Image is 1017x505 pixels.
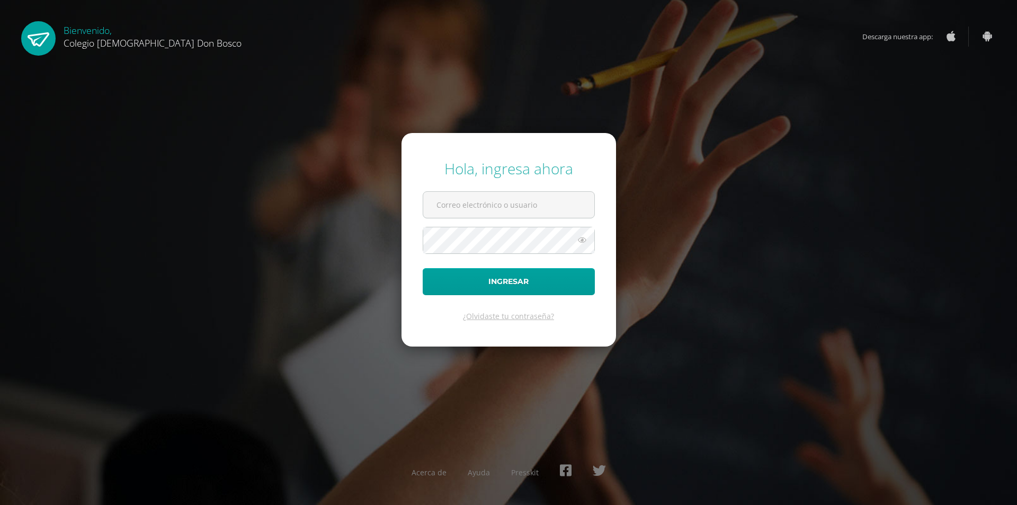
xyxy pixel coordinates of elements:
[511,467,539,477] a: Presskit
[463,311,554,321] a: ¿Olvidaste tu contraseña?
[64,37,242,49] span: Colegio [DEMOGRAPHIC_DATA] Don Bosco
[64,21,242,49] div: Bienvenido,
[468,467,490,477] a: Ayuda
[423,158,595,179] div: Hola, ingresa ahora
[412,467,447,477] a: Acerca de
[423,268,595,295] button: Ingresar
[862,26,943,47] span: Descarga nuestra app:
[423,192,594,218] input: Correo electrónico o usuario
